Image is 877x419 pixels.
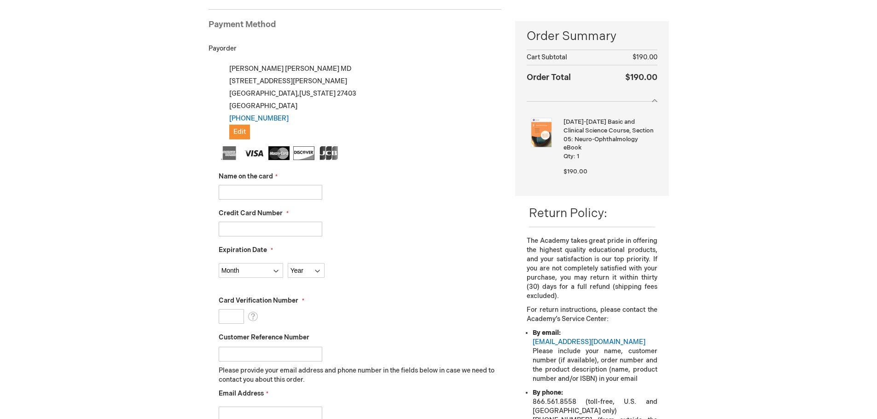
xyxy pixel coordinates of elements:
span: Name on the card [219,172,273,180]
span: $190.00 [633,53,657,61]
span: Edit [233,128,246,136]
input: Credit Card Number [219,222,322,236]
input: Card Verification Number [219,309,244,324]
span: 1 [577,153,579,160]
span: Email Address [219,390,264,397]
strong: Order Total [527,70,571,84]
p: The Academy takes great pride in offering the highest quality educational products, and your sati... [527,236,657,301]
img: Discover [293,146,314,160]
span: Qty [563,153,574,160]
div: Payment Method [209,19,502,35]
span: [US_STATE] [299,90,336,98]
div: [PERSON_NAME] [PERSON_NAME] MD [STREET_ADDRESS][PERSON_NAME] [GEOGRAPHIC_DATA] , 27403 [GEOGRAPHI... [219,63,502,139]
span: Payorder [209,45,237,52]
span: Customer Reference Number [219,333,309,341]
span: Expiration Date [219,246,267,254]
p: For return instructions, please contact the Academy’s Service Center: [527,305,657,324]
strong: By email: [533,329,561,337]
img: 2025-2026 Basic and Clinical Science Course, Section 05: Neuro-Ophthalmology eBook [527,118,556,147]
a: [PHONE_NUMBER] [229,115,289,122]
span: $190.00 [625,73,657,82]
img: JCB [318,146,339,160]
button: Edit [229,125,250,139]
th: Cart Subtotal [527,50,605,65]
img: American Express [219,146,240,160]
p: Please provide your email address and phone number in the fields below in case we need to contact... [219,366,502,385]
a: [EMAIL_ADDRESS][DOMAIN_NAME] [533,338,645,346]
img: MasterCard [268,146,290,160]
strong: By phone: [533,389,563,396]
span: Return Policy: [529,207,607,221]
strong: [DATE]-[DATE] Basic and Clinical Science Course, Section 05: Neuro-Ophthalmology eBook [563,118,655,152]
span: $190.00 [563,168,587,175]
li: Please include your name, customer number (if available), order number and the product descriptio... [533,328,657,384]
span: Order Summary [527,28,657,50]
span: Credit Card Number [219,209,283,217]
img: Visa [244,146,265,160]
span: Card Verification Number [219,297,298,304]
